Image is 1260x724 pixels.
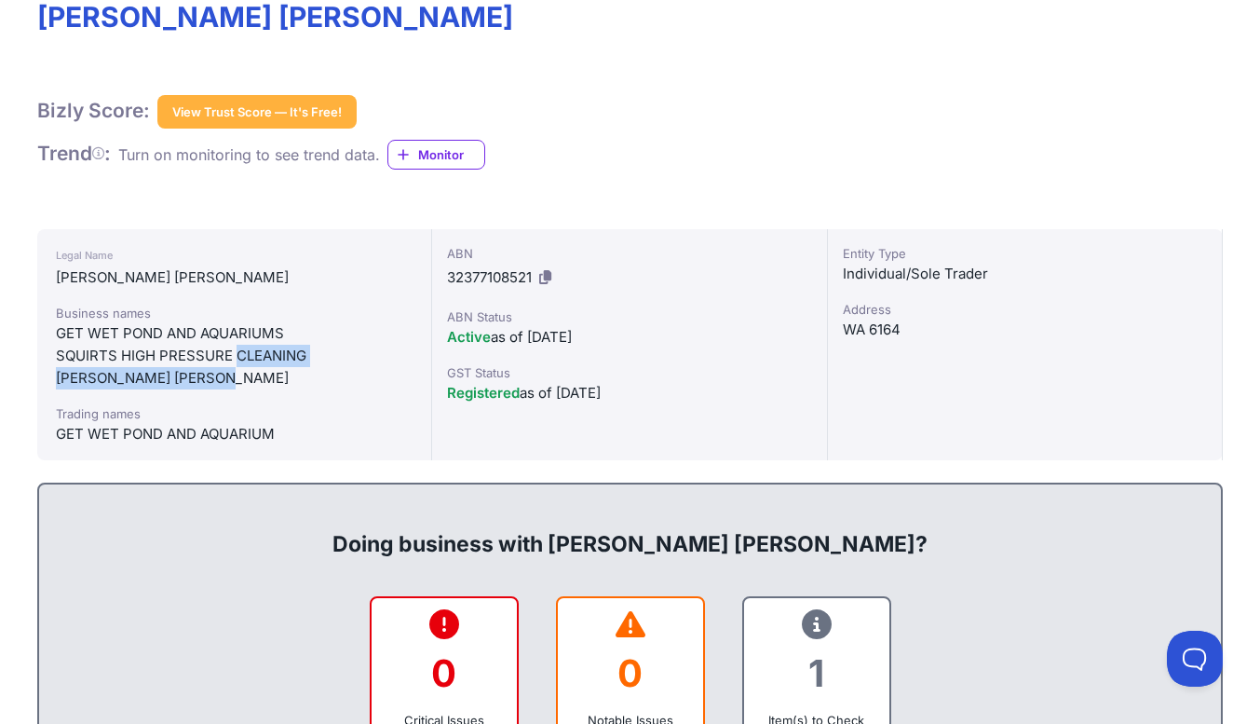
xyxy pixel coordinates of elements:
[56,404,413,423] div: Trading names
[37,142,111,166] h1: Trend :
[843,244,1207,263] div: Entity Type
[56,266,413,289] div: [PERSON_NAME] [PERSON_NAME]
[843,300,1207,319] div: Address
[56,367,413,389] div: [PERSON_NAME] [PERSON_NAME]
[447,382,811,404] div: as of [DATE]
[1167,631,1223,687] iframe: Toggle Customer Support
[157,95,357,129] button: View Trust Score — It's Free!
[56,244,413,266] div: Legal Name
[447,384,520,402] span: Registered
[37,99,150,123] h1: Bizly Score:
[56,423,413,445] div: GET WET POND AND AQUARIUM
[573,635,688,711] div: 0
[843,263,1207,285] div: Individual/Sole Trader
[56,304,413,322] div: Business names
[447,363,811,382] div: GST Status
[447,268,532,286] span: 32377108521
[58,499,1202,559] div: Doing business with [PERSON_NAME] [PERSON_NAME]?
[118,143,380,166] div: Turn on monitoring to see trend data.
[447,244,811,263] div: ABN
[386,635,502,711] div: 0
[759,635,874,711] div: 1
[447,326,811,348] div: as of [DATE]
[843,319,1207,341] div: WA 6164
[447,307,811,326] div: ABN Status
[56,322,413,345] div: GET WET POND AND AQUARIUMS
[56,345,413,367] div: SQUIRTS HIGH PRESSURE CLEANING
[447,328,491,346] span: Active
[418,145,484,164] span: Monitor
[387,140,485,170] a: Monitor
